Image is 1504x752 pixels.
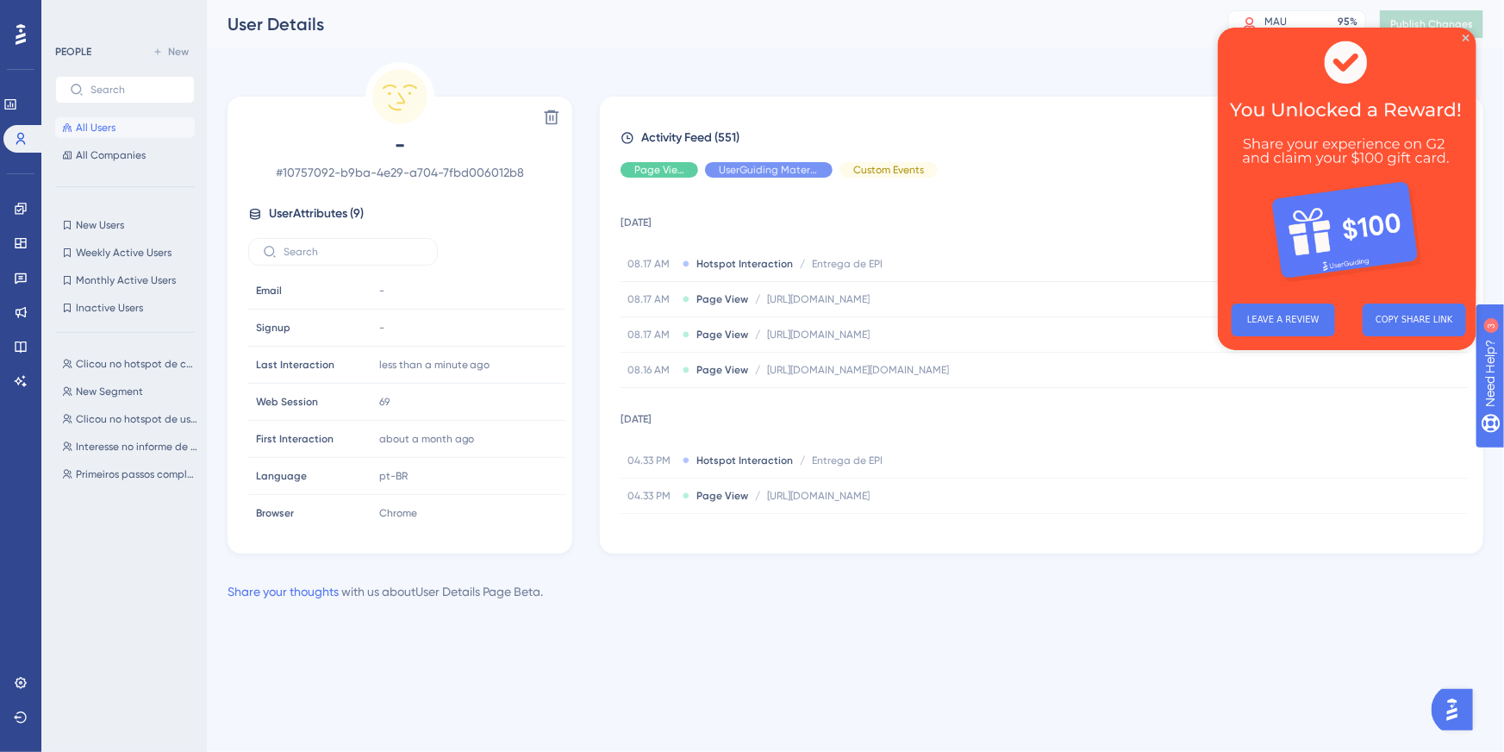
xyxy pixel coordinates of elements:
[76,301,143,315] span: Inactive Users
[76,148,146,162] span: All Companies
[800,454,805,467] span: /
[76,412,198,426] span: Clicou no hotspot de usuário
[55,381,205,402] button: New Segment
[634,163,684,177] span: Page View
[256,284,282,298] span: Email
[767,524,870,538] span: [URL][DOMAIN_NAME]
[41,4,108,25] span: Need Help?
[696,489,748,503] span: Page View
[1264,15,1287,28] div: MAU
[1338,15,1357,28] div: 95 %
[627,257,676,271] span: 08.17 AM
[755,292,760,306] span: /
[248,162,552,183] span: # 10757092-b9ba-4e29-a704-7fbd006012b8
[696,328,748,342] span: Page View
[696,292,748,306] span: Page View
[755,489,760,503] span: /
[379,395,390,409] span: 69
[168,45,189,59] span: New
[767,489,870,503] span: [URL][DOMAIN_NAME]
[147,41,195,62] button: New
[228,12,1185,36] div: User Details
[379,506,417,520] span: Chrome
[627,489,676,503] span: 04.33 PM
[767,292,870,306] span: [URL][DOMAIN_NAME]
[248,131,552,159] span: -
[55,117,195,138] button: All Users
[379,433,475,445] time: about a month ago
[1380,10,1483,38] button: Publish Changes
[627,524,676,538] span: 04.33 PM
[379,359,490,371] time: less than a minute ago
[853,163,924,177] span: Custom Events
[696,363,748,377] span: Page View
[379,469,408,483] span: pt-BR
[800,257,805,271] span: /
[627,454,676,467] span: 04.33 PM
[55,409,205,429] button: Clicou no hotspot de usuário
[719,163,819,177] span: UserGuiding Material
[641,128,740,148] span: Activity Feed (551)
[55,298,195,318] button: Inactive Users
[76,357,198,371] span: Clicou no hotspot de checklist personalizado
[76,385,143,398] span: New Segment
[228,581,543,602] div: with us about User Details Page Beta .
[627,328,676,342] span: 08.17 AM
[755,328,760,342] span: /
[245,7,252,14] div: Close Preview
[767,363,949,377] span: [URL][DOMAIN_NAME][DOMAIN_NAME]
[696,257,793,271] span: Hotspot Interaction
[621,388,1468,443] td: [DATE]
[812,257,883,271] span: Entrega de EPI
[76,440,198,454] span: Interesse no informe de condição [PERSON_NAME]
[696,524,748,538] span: Page View
[145,276,248,309] button: COPY SHARE LINK
[256,395,318,409] span: Web Session
[256,321,290,335] span: Signup
[621,191,1468,247] td: [DATE]
[55,45,91,59] div: PEOPLE
[55,354,205,374] button: Clicou no hotspot de checklist personalizado
[55,215,195,235] button: New Users
[76,273,176,287] span: Monthly Active Users
[812,454,883,467] span: Entrega de EPI
[55,270,195,291] button: Monthly Active Users
[1390,17,1473,31] span: Publish Changes
[256,506,294,520] span: Browser
[627,363,676,377] span: 08.16 AM
[55,242,195,263] button: Weekly Active Users
[696,454,793,467] span: Hotspot Interaction
[627,292,676,306] span: 08.17 AM
[767,328,870,342] span: [URL][DOMAIN_NAME]
[55,145,195,166] button: All Companies
[90,84,180,96] input: Search
[1432,684,1483,736] iframe: UserGuiding AI Assistant Launcher
[55,464,205,485] button: Primeiros passos completos
[55,436,205,457] button: Interesse no informe de condição [PERSON_NAME]
[76,246,172,260] span: Weekly Active Users
[379,284,384,298] span: -
[284,246,423,258] input: Search
[755,524,760,538] span: /
[14,276,117,309] button: LEAVE A REVIEW
[256,432,334,446] span: First Interaction
[379,321,384,335] span: -
[755,363,760,377] span: /
[119,9,124,22] div: 3
[76,218,124,232] span: New Users
[228,585,339,598] a: Share your thoughts
[269,204,364,224] span: User Attributes ( 9 )
[76,121,115,135] span: All Users
[256,358,334,372] span: Last Interaction
[76,467,198,481] span: Primeiros passos completos
[256,469,307,483] span: Language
